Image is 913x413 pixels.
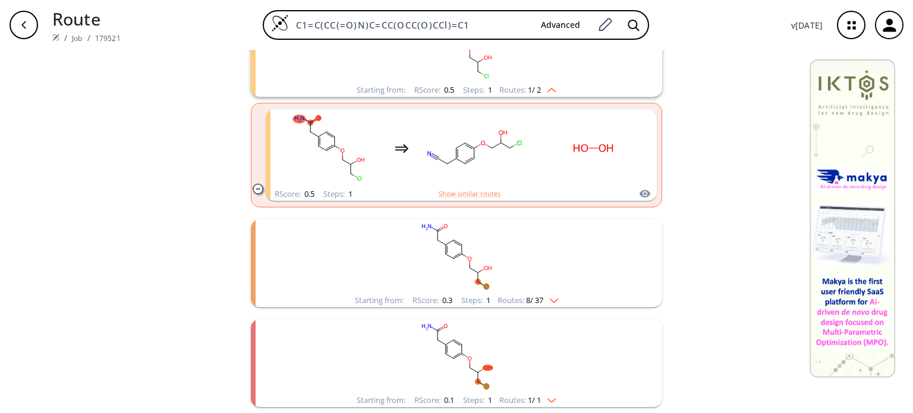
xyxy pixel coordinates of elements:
[442,395,454,405] span: 0.1
[439,188,500,199] button: Show similar routes
[413,297,452,304] div: RScore :
[347,188,352,199] span: 1
[486,84,492,95] span: 1
[528,396,541,404] span: 1 / 1
[276,111,383,185] svg: NC(=O)Cc1ccc(OCC(O)CCl)cc1
[414,86,454,94] div: RScore :
[95,33,121,43] a: 179521
[303,188,314,199] span: 0.5
[355,297,404,304] div: Starting from:
[323,190,352,198] div: Steps :
[302,319,611,393] svg: NC(=O)Cc1ccc(OCC(O)CCl)cc1
[271,14,289,32] img: Logo Spaya
[302,219,611,294] svg: NC(=O)Cc1ccc(OCC(O)CCl)cc1
[540,111,647,185] svg: OO
[461,297,490,304] div: Steps :
[357,396,405,404] div: Starting from:
[275,190,314,198] div: RScore :
[484,295,490,305] span: 1
[52,34,59,41] img: Spaya logo
[289,19,531,31] input: Enter SMILES
[541,83,556,93] img: Up
[463,86,492,94] div: Steps :
[357,86,405,94] div: Starting from:
[486,395,492,405] span: 1
[52,6,121,31] p: Route
[414,396,454,404] div: RScore :
[442,84,454,95] span: 0.5
[541,393,556,403] img: Down
[528,86,541,94] span: 1 / 2
[87,31,90,44] li: /
[791,19,823,31] p: v [DATE]
[810,59,895,377] img: Banner
[64,31,67,44] li: /
[463,396,492,404] div: Steps :
[499,86,556,94] div: Routes:
[72,33,82,43] a: Job
[543,294,559,303] img: Down
[499,396,556,404] div: Routes:
[440,295,452,305] span: 0.3
[421,111,528,185] svg: N#CCc1ccc(OCC(O)CCl)cc1
[498,297,559,304] div: Routes:
[531,14,590,36] button: Advanced
[526,297,543,304] span: 8 / 37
